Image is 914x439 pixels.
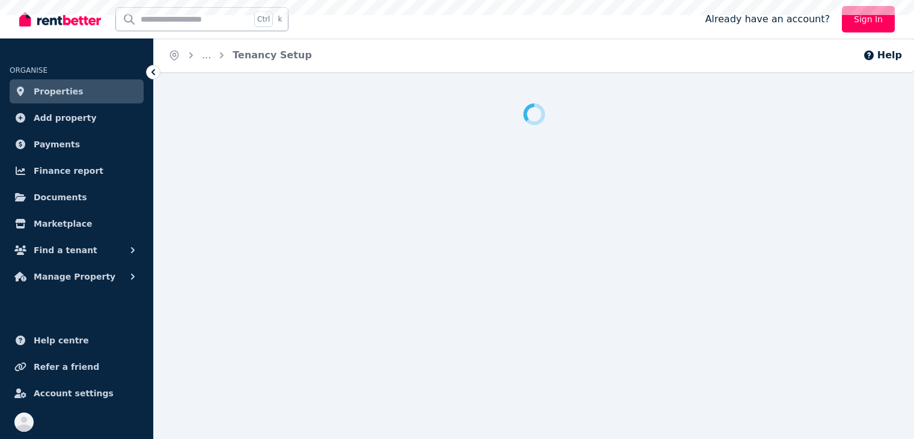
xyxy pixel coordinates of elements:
[10,185,144,209] a: Documents
[10,328,144,352] a: Help centre
[34,137,80,152] span: Payments
[842,6,895,32] a: Sign In
[34,243,97,257] span: Find a tenant
[154,38,326,72] nav: Breadcrumb
[34,360,99,374] span: Refer a friend
[202,49,211,61] a: ...
[10,381,144,405] a: Account settings
[10,265,144,289] button: Manage Property
[254,11,273,27] span: Ctrl
[10,238,144,262] button: Find a tenant
[10,159,144,183] a: Finance report
[10,132,144,156] a: Payments
[34,190,87,204] span: Documents
[10,355,144,379] a: Refer a friend
[34,333,89,348] span: Help centre
[278,14,282,24] span: k
[10,212,144,236] a: Marketplace
[10,79,144,103] a: Properties
[10,66,47,75] span: ORGANISE
[34,111,97,125] span: Add property
[10,106,144,130] a: Add property
[34,386,114,401] span: Account settings
[34,216,92,231] span: Marketplace
[34,269,115,284] span: Manage Property
[19,10,101,28] img: RentBetter
[705,12,830,26] span: Already have an account?
[34,164,103,178] span: Finance report
[863,48,902,63] button: Help
[34,84,84,99] span: Properties
[233,48,312,63] span: Tenancy Setup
